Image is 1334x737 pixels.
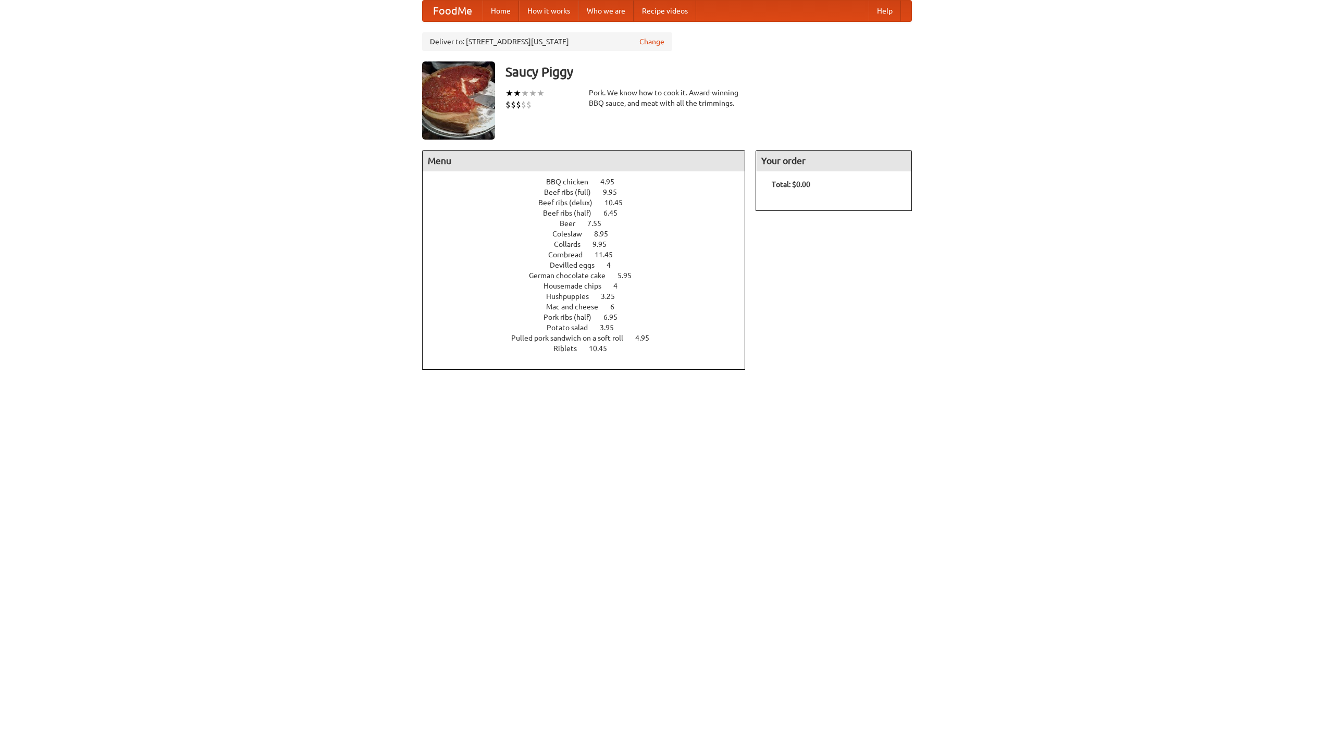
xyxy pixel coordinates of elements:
b: Total: $0.00 [772,180,810,189]
span: 6.45 [603,209,628,217]
span: BBQ chicken [546,178,599,186]
li: $ [505,99,511,110]
a: BBQ chicken 4.95 [546,178,634,186]
span: 6 [610,303,625,311]
a: How it works [519,1,578,21]
li: $ [511,99,516,110]
span: Collards [554,240,591,248]
span: Devilled eggs [550,261,605,269]
span: 8.95 [594,230,619,238]
span: Beef ribs (half) [543,209,602,217]
a: Hushpuppies 3.25 [546,292,634,301]
li: ★ [529,88,537,99]
li: ★ [505,88,513,99]
span: 7.55 [587,219,612,228]
span: 5.95 [617,271,642,280]
span: 6.95 [603,313,628,321]
li: ★ [513,88,521,99]
li: ★ [521,88,529,99]
a: Help [869,1,901,21]
span: Hushpuppies [546,292,599,301]
span: Pork ribs (half) [544,313,602,321]
span: 11.45 [595,251,623,259]
span: Beef ribs (delux) [538,198,603,207]
span: 10.45 [589,344,617,353]
a: Riblets 10.45 [553,344,626,353]
span: 9.95 [592,240,617,248]
span: Housemade chips [544,282,612,290]
span: Beef ribs (full) [544,188,601,196]
a: Coleslaw 8.95 [552,230,627,238]
a: Who we are [578,1,634,21]
span: 4.95 [600,178,625,186]
a: Home [483,1,519,21]
a: Mac and cheese 6 [546,303,634,311]
div: Pork. We know how to cook it. Award-winning BBQ sauce, and meat with all the trimmings. [589,88,745,108]
li: ★ [537,88,545,99]
span: Pulled pork sandwich on a soft roll [511,334,634,342]
li: $ [521,99,526,110]
span: Coleslaw [552,230,592,238]
span: 3.95 [600,323,624,332]
span: 3.25 [601,292,625,301]
span: Cornbread [548,251,593,259]
a: Devilled eggs 4 [550,261,630,269]
li: $ [526,99,532,110]
span: Mac and cheese [546,303,609,311]
a: Pork ribs (half) 6.95 [544,313,637,321]
a: Beer 7.55 [560,219,621,228]
a: Potato salad 3.95 [547,323,633,332]
h3: Saucy Piggy [505,61,912,82]
span: 9.95 [603,188,627,196]
a: Pulled pork sandwich on a soft roll 4.95 [511,334,669,342]
div: Deliver to: [STREET_ADDRESS][US_STATE] [422,32,672,51]
a: Recipe videos [634,1,696,21]
a: Beef ribs (half) 6.45 [543,209,637,217]
h4: Menu [423,151,745,171]
img: angular.jpg [422,61,495,140]
span: 4.95 [635,334,660,342]
a: Change [639,36,664,47]
span: 10.45 [604,198,633,207]
a: German chocolate cake 5.95 [529,271,651,280]
a: Collards 9.95 [554,240,626,248]
a: Housemade chips 4 [544,282,637,290]
a: Beef ribs (full) 9.95 [544,188,636,196]
h4: Your order [756,151,911,171]
a: Beef ribs (delux) 10.45 [538,198,642,207]
span: 4 [613,282,628,290]
span: 4 [607,261,621,269]
span: Potato salad [547,323,598,332]
a: Cornbread 11.45 [548,251,632,259]
span: Beer [560,219,586,228]
a: FoodMe [423,1,483,21]
span: Riblets [553,344,587,353]
li: $ [516,99,521,110]
span: German chocolate cake [529,271,616,280]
